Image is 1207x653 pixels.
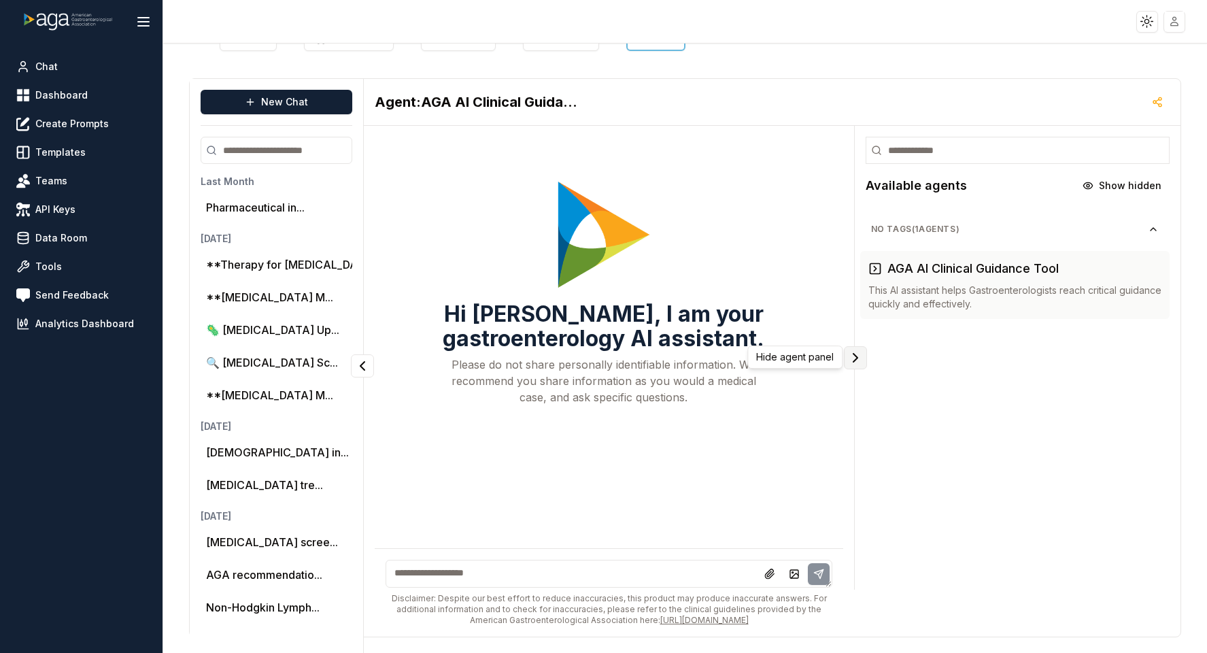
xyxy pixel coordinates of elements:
[660,615,749,625] a: [URL][DOMAIN_NAME]
[206,322,339,338] button: 🦠 [MEDICAL_DATA] Up...
[206,289,333,305] button: **[MEDICAL_DATA] M...
[35,231,87,245] span: Data Room
[206,599,320,616] button: Non-Hodgkin Lymph...
[11,226,152,250] a: Data Room
[375,302,832,351] h3: Hi [PERSON_NAME], I am your gastroenterology AI assistant.
[11,283,152,307] a: Send Feedback
[201,232,406,246] h3: [DATE]
[11,197,152,222] a: API Keys
[206,444,349,461] button: [DEMOGRAPHIC_DATA] in...
[201,90,352,114] button: New Chat
[35,317,134,331] span: Analytics Dashboard
[35,60,58,73] span: Chat
[756,350,834,364] p: Hide agent panel
[11,83,152,107] a: Dashboard
[887,259,1059,278] h3: AGA AI Clinical Guidance Tool
[206,567,322,583] button: AGA recommendatio...
[1099,179,1161,192] span: Show hidden
[844,346,867,369] button: Collapse panel
[206,256,384,273] button: **Therapy for [MEDICAL_DATA]...
[206,477,323,493] button: [MEDICAL_DATA] tre...
[206,199,305,216] button: Pharmaceutical in...
[11,140,152,165] a: Templates
[866,176,967,195] h2: Available agents
[35,174,67,188] span: Teams
[35,117,109,131] span: Create Prompts
[11,312,152,336] a: Analytics Dashboard
[201,509,406,523] h3: [DATE]
[386,593,832,626] div: Disclaimer: Despite our best effort to reduce inaccuracies, this product may produce inaccurate a...
[11,112,152,136] a: Create Prompts
[201,175,406,188] h3: Last Month
[11,254,152,279] a: Tools
[871,224,1148,235] span: No Tags ( 1 agents)
[206,354,338,371] button: 🔍 [MEDICAL_DATA] Sc...
[35,260,62,273] span: Tools
[11,54,152,79] a: Chat
[868,284,1161,311] p: This AI assistant helps Gastroenterologists reach critical guidance quickly and effectively.
[206,534,338,550] button: [MEDICAL_DATA] scree...
[351,354,374,378] button: Collapse panel
[11,169,152,193] a: Teams
[860,218,1170,240] button: No Tags(1agents)
[1074,175,1170,197] button: Show hidden
[201,420,406,433] h3: [DATE]
[35,88,88,102] span: Dashboard
[35,146,86,159] span: Templates
[35,288,109,302] span: Send Feedback
[1165,12,1185,31] img: placeholder-user.jpg
[553,178,655,290] img: Welcome Owl
[35,203,75,216] span: API Keys
[452,356,756,405] p: Please do not share personally identifiable information. We recommend you share information as yo...
[375,93,579,112] h2: AGA AI Clinical Guidance Tool
[206,387,333,403] button: **[MEDICAL_DATA] M...
[16,288,30,302] img: feedback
